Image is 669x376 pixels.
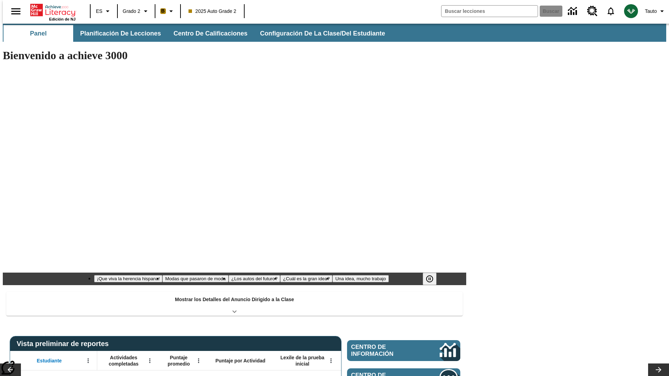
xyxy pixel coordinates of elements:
[161,7,165,15] span: B
[83,355,93,366] button: Abrir menú
[3,49,466,62] h1: Bienvenido a achieve 3000
[620,2,642,20] button: Escoja un nuevo avatar
[215,358,265,364] span: Puntaje por Actividad
[347,340,460,361] a: Centro de información
[280,275,332,282] button: Diapositiva 4 ¿Cuál es la gran idea?
[351,344,416,358] span: Centro de información
[642,5,669,17] button: Perfil/Configuración
[645,8,657,15] span: Tauto
[162,275,228,282] button: Diapositiva 2 Modas que pasaron de moda
[30,3,76,17] a: Portada
[96,8,102,15] span: ES
[277,354,328,367] span: Lexile de la prueba inicial
[229,275,280,282] button: Diapositiva 3 ¿Los autos del futuro?
[602,2,620,20] a: Notificaciones
[423,273,437,285] button: Pausar
[37,358,62,364] span: Estudiante
[423,273,444,285] div: Pausar
[3,24,666,42] div: Subbarra de navegación
[157,5,178,17] button: Boost El color de la clase es anaranjado claro. Cambiar el color de la clase.
[123,8,140,15] span: Grado 2
[120,5,153,17] button: Grado: Grado 2, Elige un grado
[145,355,155,366] button: Abrir menú
[162,354,195,367] span: Puntaje promedio
[441,6,538,17] input: Buscar campo
[6,292,463,316] div: Mostrar los Detalles del Anuncio Dirigido a la Clase
[168,25,253,42] button: Centro de calificaciones
[624,4,638,18] img: avatar image
[94,275,162,282] button: Diapositiva 1 ¡Que viva la herencia hispana!
[49,17,76,21] span: Edición de NJ
[30,2,76,21] div: Portada
[583,2,602,21] a: Centro de recursos, Se abrirá en una pestaña nueva.
[175,296,294,303] p: Mostrar los Detalles del Anuncio Dirigido a la Clase
[17,340,112,348] span: Vista preliminar de reportes
[564,2,583,21] a: Centro de información
[3,25,391,42] div: Subbarra de navegación
[101,354,147,367] span: Actividades completadas
[332,275,389,282] button: Diapositiva 5 Una idea, mucho trabajo
[193,355,204,366] button: Abrir menú
[6,1,26,22] button: Abrir el menú lateral
[254,25,391,42] button: Configuración de la clase/del estudiante
[648,363,669,376] button: Carrusel de lecciones, seguir
[75,25,167,42] button: Planificación de lecciones
[326,355,336,366] button: Abrir menú
[189,8,237,15] span: 2025 Auto Grade 2
[93,5,115,17] button: Lenguaje: ES, Selecciona un idioma
[3,25,73,42] button: Panel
